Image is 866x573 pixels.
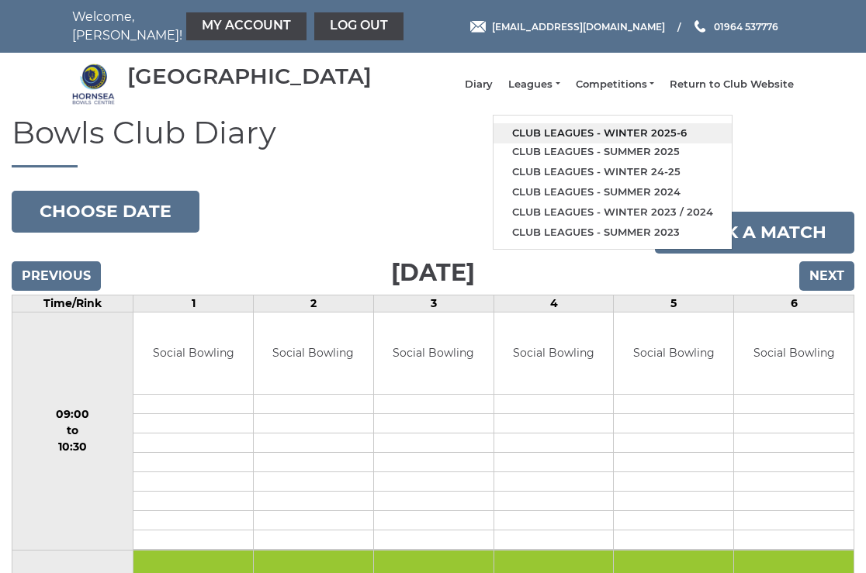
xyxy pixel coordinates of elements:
[133,295,254,312] td: 1
[314,12,404,40] a: Log out
[465,78,493,91] a: Diary
[799,261,854,291] input: Next
[734,312,854,394] td: Social Bowling
[614,312,733,394] td: Social Bowling
[576,78,654,91] a: Competitions
[254,312,373,394] td: Social Bowling
[695,20,705,33] img: Phone us
[12,261,101,291] input: Previous
[494,312,614,394] td: Social Bowling
[254,295,374,312] td: 2
[508,78,559,91] a: Leagues
[494,182,732,202] a: Club leagues - Summer 2024
[12,312,133,551] td: 09:00 to 10:30
[494,162,732,182] a: Club leagues - Winter 24-25
[494,295,614,312] td: 4
[373,295,494,312] td: 3
[12,116,854,167] h1: Bowls Club Diary
[72,8,359,45] nav: Welcome, [PERSON_NAME]!
[714,20,778,32] span: 01964 537776
[494,123,732,143] a: Club leagues - Winter 2025-6
[670,78,794,91] a: Return to Club Website
[492,20,665,32] span: [EMAIL_ADDRESS][DOMAIN_NAME]
[133,312,253,394] td: Social Bowling
[186,12,307,40] a: My Account
[494,142,732,162] a: Club leagues - Summer 2025
[470,19,665,34] a: Email [EMAIL_ADDRESS][DOMAIN_NAME]
[12,191,199,233] button: Choose date
[470,21,486,33] img: Email
[494,202,732,223] a: Club leagues - Winter 2023 / 2024
[692,19,778,34] a: Phone us 01964 537776
[614,295,734,312] td: 5
[655,212,854,254] a: Book a match
[72,63,115,105] img: Hornsea Bowls Centre
[12,295,133,312] td: Time/Rink
[494,223,732,243] a: Club leagues - Summer 2023
[734,295,854,312] td: 6
[493,115,733,249] ul: Leagues
[374,312,494,394] td: Social Bowling
[127,64,372,88] div: [GEOGRAPHIC_DATA]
